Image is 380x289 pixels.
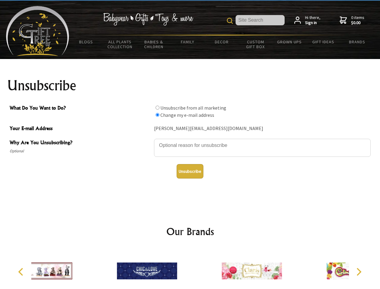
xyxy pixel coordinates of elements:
[10,148,151,155] span: Optional
[205,36,239,48] a: Decor
[10,125,151,133] span: Your E-mail Address
[103,36,137,53] a: All Plants Collection
[137,36,171,53] a: Babies & Children
[154,139,371,157] textarea: Why Are You Unsubscribing?
[6,6,69,56] img: Babyware - Gifts - Toys and more...
[351,15,364,26] span: 0 items
[156,106,159,110] input: What Do You Want to Do?
[10,104,151,113] span: What Do You Want to Do?
[160,105,226,111] label: Unsubscribe from all marketing
[12,224,368,239] h2: Our Brands
[352,265,365,278] button: Next
[351,20,364,26] strong: $0.00
[15,265,28,278] button: Previous
[294,15,320,26] a: Hi there,Sign in
[272,36,306,48] a: Grown Ups
[7,78,373,93] h1: Unsubscribe
[239,36,273,53] a: Custom Gift Box
[340,15,364,26] a: 0 items$0.00
[305,15,320,26] span: Hi there,
[171,36,205,48] a: Family
[236,15,285,25] input: Site Search
[154,124,371,133] div: [PERSON_NAME][EMAIL_ADDRESS][DOMAIN_NAME]
[340,36,374,48] a: Brands
[305,20,320,26] strong: Sign in
[69,36,103,48] a: BLOGS
[103,13,193,26] img: Babywear - Gifts - Toys & more
[227,18,233,24] img: product search
[177,164,203,179] button: Unsubscribe
[156,113,159,117] input: What Do You Want to Do?
[306,36,340,48] a: Gift Ideas
[10,139,151,148] span: Why Are You Unsubscribing?
[160,112,214,118] label: Change my e-mail address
